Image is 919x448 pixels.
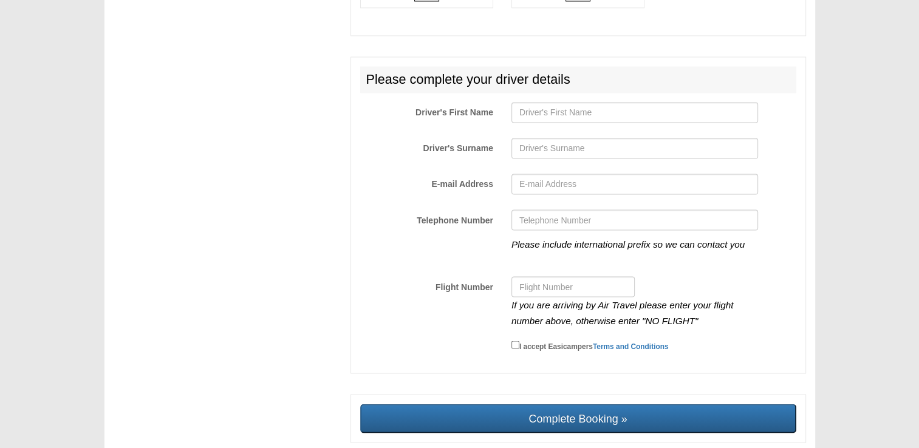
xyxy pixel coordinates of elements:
input: Complete Booking » [360,404,796,433]
small: I accept Easicampers [519,342,669,350]
input: Telephone Number [511,209,758,230]
a: Terms and Conditions [593,342,669,350]
label: E-mail Address [351,174,502,190]
input: E-mail Address [511,174,758,194]
input: Driver's First Name [511,102,758,123]
i: If you are arriving by Air Travel please enter your flight number above, otherwise enter "NO FLIGHT" [511,299,734,325]
input: Driver's Surname [511,138,758,158]
label: Flight Number [351,276,502,293]
label: Telephone Number [351,209,502,226]
input: I accept EasicampersTerms and Conditions [511,341,519,348]
label: Driver's First Name [351,102,502,118]
label: Driver's Surname [351,138,502,154]
input: Flight Number [511,276,635,297]
i: Please include international prefix so we can contact you [511,239,745,249]
h2: Please complete your driver details [360,66,796,93]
